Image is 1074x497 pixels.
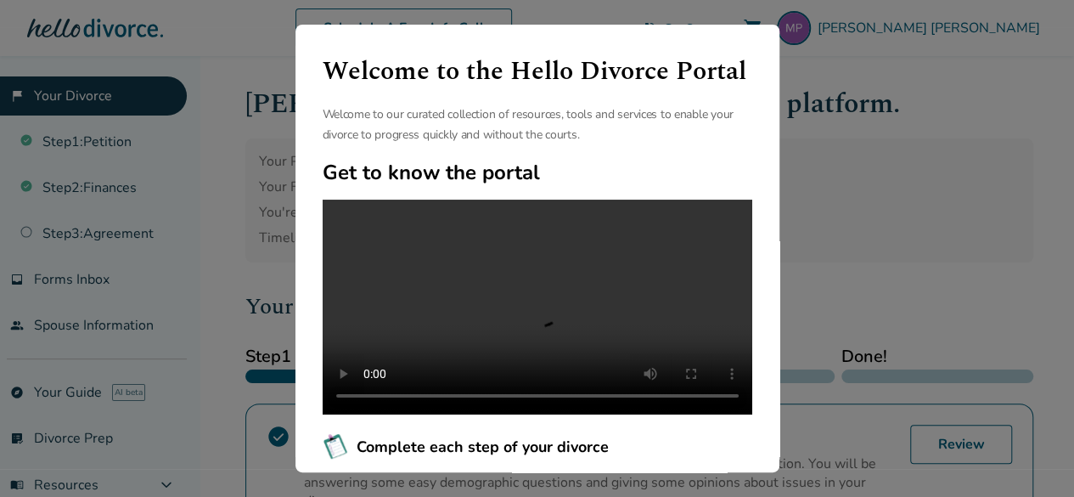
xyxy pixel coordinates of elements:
h1: Welcome to the Hello Divorce Portal [323,52,752,91]
img: Complete each step of your divorce [323,433,350,460]
span: Complete each step of your divorce [357,436,609,458]
iframe: Chat Widget [989,415,1074,497]
h2: Get to know the portal [323,159,752,186]
p: Welcome to our curated collection of resources, tools and services to enable your divorce to prog... [323,104,752,145]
